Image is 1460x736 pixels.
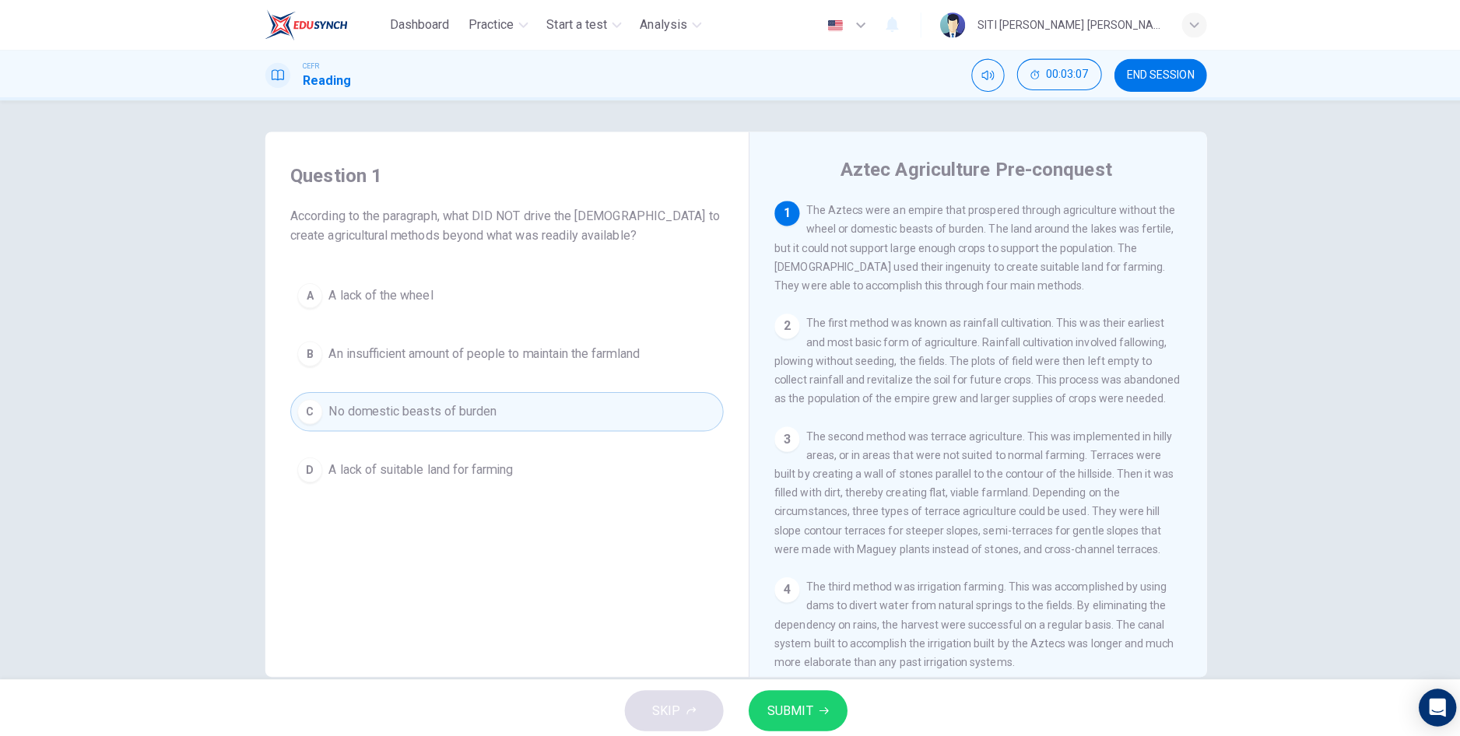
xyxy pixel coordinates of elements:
[295,454,320,478] div: D
[963,58,996,91] div: Mute
[1009,58,1093,89] button: 00:03:07
[288,447,718,485] button: DA lack of suitable land for farming
[458,11,530,39] button: Practice
[263,9,345,40] img: EduSynch logo
[1105,58,1197,91] button: END SESSION
[768,573,793,598] div: 4
[834,156,1103,180] h4: Aztec Agriculture Pre-conquest
[326,457,509,475] span: A lack of suitable land for farming
[288,274,718,313] button: AA lack of the wheel
[629,11,702,39] button: Analysis
[768,423,793,448] div: 3
[387,16,446,34] span: Dashboard
[288,389,718,428] button: CNo domestic beasts of burden
[295,281,320,306] div: A
[300,71,348,89] h1: Reading
[742,685,841,725] button: SUBMIT
[970,16,1153,34] div: SITI [PERSON_NAME] [PERSON_NAME]
[819,19,838,31] img: en
[465,16,510,34] span: Practice
[288,205,718,243] span: According to the paragraph, what DID NOT drive the [DEMOGRAPHIC_DATA] to create agricultural meth...
[288,162,718,187] h4: Question 1
[768,199,793,224] div: 1
[536,11,623,39] button: Start a test
[768,576,1164,663] span: The third method was irrigation farming. This was accomplished by using dams to divert water from...
[932,12,957,37] img: Profile picture
[288,331,718,370] button: BAn insufficient amount of people to maintain the farmland
[326,399,493,418] span: No domestic beasts of burden
[768,311,793,336] div: 2
[326,284,430,303] span: A lack of the wheel
[542,16,602,34] span: Start a test
[1118,68,1184,81] span: END SESSION
[1009,58,1093,91] div: Hide
[326,342,634,360] span: An insufficient amount of people to maintain the farmland
[295,396,320,421] div: C
[381,11,452,39] button: Dashboard
[768,314,1170,401] span: The first method was known as rainfall cultivation. This was their earliest and most basic form o...
[761,694,806,716] span: SUBMIT
[635,16,682,34] span: Analysis
[768,202,1166,289] span: The Aztecs were an empire that prospered through agriculture without the wheel or domestic beasts...
[300,60,317,71] span: CEFR
[295,338,320,363] div: B
[768,426,1164,551] span: The second method was terrace agriculture. This was implemented in hilly areas, or in areas that ...
[263,9,381,40] a: EduSynch logo
[1037,68,1079,80] span: 00:03:07
[1407,683,1444,720] div: Open Intercom Messenger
